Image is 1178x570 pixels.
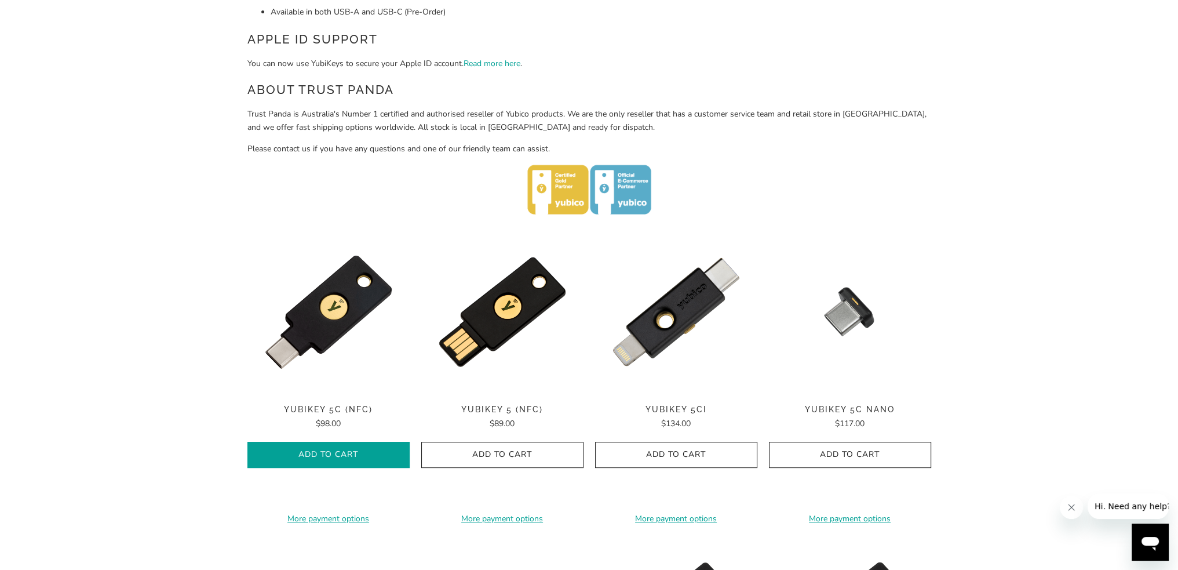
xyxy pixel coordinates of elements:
span: Add to Cart [781,450,919,460]
span: Add to Cart [260,450,397,460]
span: $98.00 [316,418,341,429]
h2: Apple ID Support [247,30,931,49]
a: More payment options [421,513,583,525]
span: YubiKey 5C Nano [769,405,931,415]
a: YubiKey 5Ci - Trust Panda YubiKey 5Ci - Trust Panda [595,231,757,393]
a: YubiKey 5 (NFC) - Trust Panda YubiKey 5 (NFC) - Trust Panda [421,231,583,393]
a: More payment options [769,513,931,525]
p: Trust Panda is Australia's Number 1 certified and authorised reseller of Yubico products. We are ... [247,108,931,134]
h2: About Trust Panda [247,81,931,99]
button: Add to Cart [421,442,583,468]
span: YubiKey 5 (NFC) [421,405,583,415]
button: Add to Cart [595,442,757,468]
span: $89.00 [490,418,515,429]
a: YubiKey 5C Nano - Trust Panda YubiKey 5C Nano - Trust Panda [769,231,931,393]
iframe: Button to launch messaging window [1132,524,1169,561]
a: More payment options [247,513,410,525]
a: YubiKey 5C Nano $117.00 [769,405,931,430]
img: YubiKey 5 (NFC) - Trust Panda [421,231,583,393]
span: YubiKey 5Ci [595,405,757,415]
a: YubiKey 5Ci $134.00 [595,405,757,430]
a: Read more here [464,58,520,69]
img: YubiKey 5C (NFC) - Trust Panda [247,231,410,393]
button: Add to Cart [247,442,410,468]
a: More payment options [595,513,757,525]
p: Please contact us if you have any questions and one of our friendly team can assist. [247,143,931,155]
a: YubiKey 5 (NFC) $89.00 [421,405,583,430]
li: Available in both USB-A and USB-C (Pre-Order) [271,6,931,19]
p: You can now use YubiKeys to secure your Apple ID account. . [247,57,931,70]
a: YubiKey 5C (NFC) $98.00 [247,405,410,430]
span: Add to Cart [607,450,745,460]
span: Add to Cart [433,450,571,460]
span: $117.00 [835,418,865,429]
span: $134.00 [661,418,691,429]
img: YubiKey 5Ci - Trust Panda [595,231,757,393]
span: YubiKey 5C (NFC) [247,405,410,415]
iframe: Message from company [1088,493,1169,519]
a: YubiKey 5C (NFC) - Trust Panda YubiKey 5C (NFC) - Trust Panda [247,231,410,393]
iframe: Close message [1060,496,1083,519]
span: Hi. Need any help? [7,8,83,17]
button: Add to Cart [769,442,931,468]
img: YubiKey 5C Nano - Trust Panda [769,231,931,393]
